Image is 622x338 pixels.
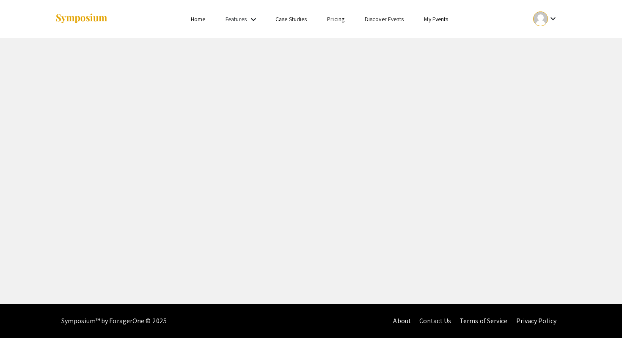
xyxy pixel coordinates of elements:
[548,14,558,24] mat-icon: Expand account dropdown
[419,316,451,325] a: Contact Us
[61,304,167,338] div: Symposium™ by ForagerOne © 2025
[327,15,344,23] a: Pricing
[6,300,36,332] iframe: Chat
[248,14,259,25] mat-icon: Expand Features list
[55,13,108,25] img: Symposium by ForagerOne
[226,15,247,23] a: Features
[275,15,307,23] a: Case Studies
[191,15,205,23] a: Home
[393,316,411,325] a: About
[516,316,556,325] a: Privacy Policy
[460,316,508,325] a: Terms of Service
[424,15,448,23] a: My Events
[524,9,567,28] button: Expand account dropdown
[365,15,404,23] a: Discover Events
